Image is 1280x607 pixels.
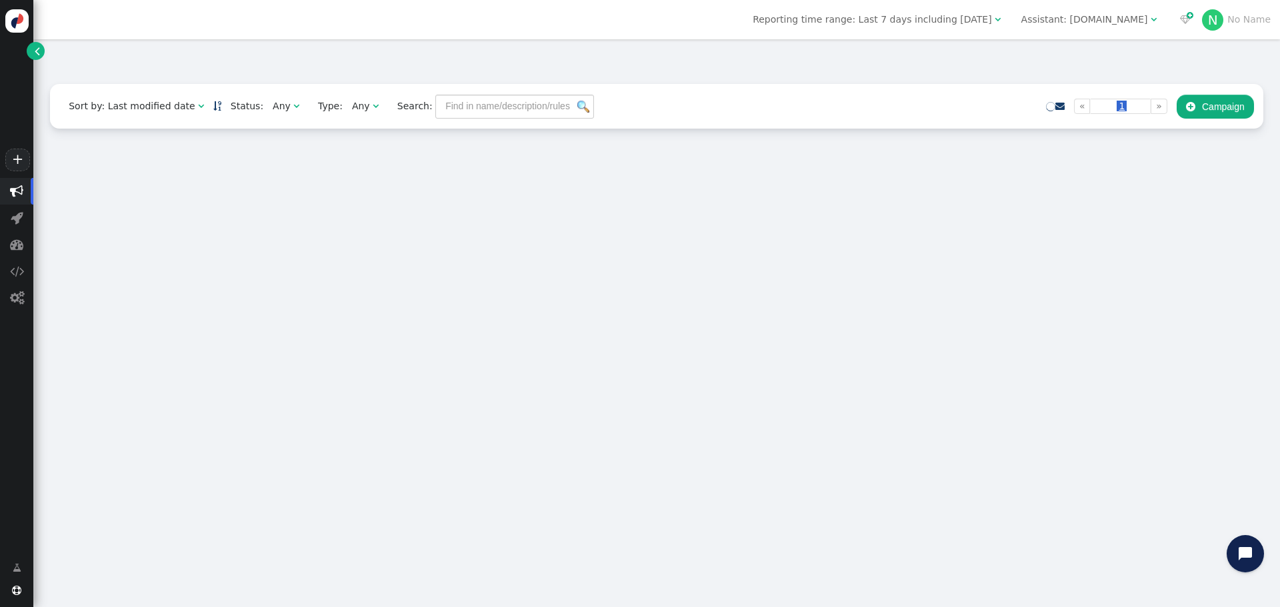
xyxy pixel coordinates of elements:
span:  [35,44,40,58]
input: Find in name/description/rules [435,95,594,119]
span:  [10,238,23,251]
img: icon_search.png [577,101,589,113]
span:  [12,586,21,595]
a: NNo Name [1202,14,1271,25]
span:  [995,15,1001,24]
a: « [1074,99,1091,114]
span:  [198,101,204,111]
span: Reporting time range: Last 7 days including [DATE] [753,14,991,25]
a:  [27,42,45,60]
span:  [373,101,379,111]
a: + [5,149,29,171]
img: logo-icon.svg [5,9,29,33]
div: Sort by: Last modified date [69,99,195,113]
button: Campaign [1177,95,1254,119]
span:  [293,101,299,111]
span: Search: [388,101,433,111]
div: N [1202,9,1223,31]
span:  [10,265,24,278]
div: Any [273,99,291,113]
span:  [10,291,24,304]
span:  [1151,15,1157,24]
span:  [11,211,23,225]
a:  [3,556,31,580]
div: Any [352,99,370,113]
div: Assistant: [DOMAIN_NAME] [1021,13,1148,27]
span: Type: [309,99,343,113]
a:  [1055,101,1065,111]
span:  [13,561,21,575]
span:  [1180,15,1191,24]
span:  [10,185,23,198]
span:  [1186,101,1195,112]
span: 1 [1117,101,1127,111]
a:  [213,101,221,111]
span: Status: [221,99,263,113]
span: Sorted in descending order [213,101,221,111]
a: » [1151,99,1167,114]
